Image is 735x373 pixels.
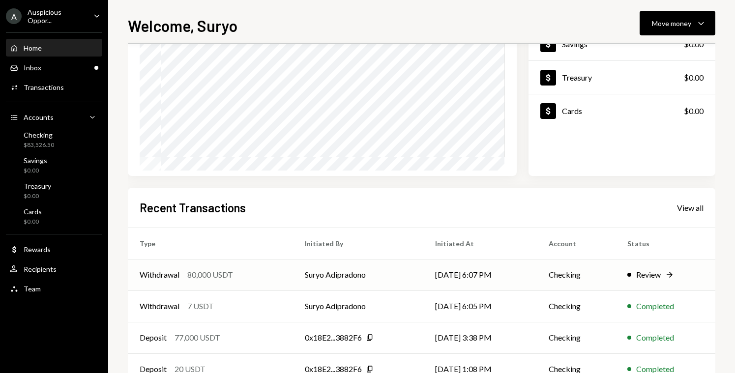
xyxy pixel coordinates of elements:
[6,58,102,76] a: Inbox
[423,322,537,353] td: [DATE] 3:38 PM
[24,113,54,121] div: Accounts
[423,259,537,290] td: [DATE] 6:07 PM
[293,228,423,259] th: Initiated By
[640,11,715,35] button: Move money
[6,280,102,297] a: Team
[24,245,51,254] div: Rewards
[28,8,86,25] div: Auspicious Oppor...
[293,259,423,290] td: Suryo Adipradono
[24,207,42,216] div: Cards
[24,192,51,201] div: $0.00
[652,18,691,29] div: Move money
[677,202,704,213] a: View all
[562,39,588,49] div: Savings
[293,290,423,322] td: Suryo Adipradono
[24,131,54,139] div: Checking
[529,28,715,60] a: Savings$0.00
[636,269,661,281] div: Review
[562,106,582,115] div: Cards
[537,322,615,353] td: Checking
[537,290,615,322] td: Checking
[529,94,715,127] a: Cards$0.00
[684,105,704,117] div: $0.00
[423,228,537,259] th: Initiated At
[636,332,674,344] div: Completed
[187,269,233,281] div: 80,000 USDT
[140,300,179,312] div: Withdrawal
[24,63,41,72] div: Inbox
[6,179,102,202] a: Treasury$0.00
[6,108,102,126] a: Accounts
[6,204,102,228] a: Cards$0.00
[6,78,102,96] a: Transactions
[6,8,22,24] div: A
[24,141,54,149] div: $83,526.50
[140,200,246,216] h2: Recent Transactions
[6,240,102,258] a: Rewards
[6,153,102,177] a: Savings$0.00
[140,269,179,281] div: Withdrawal
[24,167,47,175] div: $0.00
[529,61,715,94] a: Treasury$0.00
[6,260,102,278] a: Recipients
[562,73,592,82] div: Treasury
[684,72,704,84] div: $0.00
[24,285,41,293] div: Team
[616,228,715,259] th: Status
[24,156,47,165] div: Savings
[423,290,537,322] td: [DATE] 6:05 PM
[24,182,51,190] div: Treasury
[677,203,704,213] div: View all
[175,332,220,344] div: 77,000 USDT
[6,39,102,57] a: Home
[24,83,64,91] div: Transactions
[537,259,615,290] td: Checking
[305,332,362,344] div: 0x18E2...3882F6
[24,44,42,52] div: Home
[187,300,214,312] div: 7 USDT
[6,128,102,151] a: Checking$83,526.50
[128,16,237,35] h1: Welcome, Suryo
[140,332,167,344] div: Deposit
[24,265,57,273] div: Recipients
[537,228,615,259] th: Account
[24,218,42,226] div: $0.00
[684,38,704,50] div: $0.00
[636,300,674,312] div: Completed
[128,228,293,259] th: Type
